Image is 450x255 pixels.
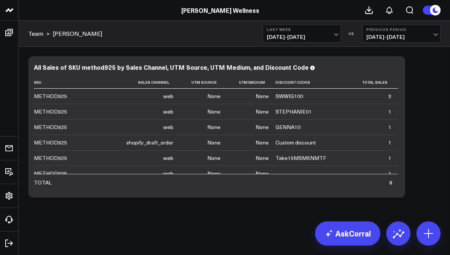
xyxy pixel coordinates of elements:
[388,108,391,115] div: 1
[256,92,269,100] div: None
[28,29,50,38] div: >
[388,170,391,177] div: 1
[388,123,391,131] div: 1
[34,154,67,162] div: METHOD925
[34,123,67,131] div: METHOD925
[126,139,173,146] div: shopify_draft_order
[53,29,102,38] a: [PERSON_NAME]
[34,92,67,100] div: METHOD925
[163,123,173,131] div: web
[276,92,303,100] div: SWWIG100
[163,170,173,177] div: web
[207,154,220,162] div: None
[388,92,391,100] div: 3
[389,179,392,186] div: 8
[256,139,269,146] div: None
[163,154,173,162] div: web
[256,170,269,177] div: None
[34,170,67,177] div: METHOD925
[227,76,276,89] th: Utm Medium
[34,179,52,186] div: TOTAL
[276,123,300,131] div: GENNA10
[267,27,337,32] b: Last Week
[276,76,351,89] th: Discount Codes
[276,154,326,162] div: Take15MSMKNMTF
[34,63,309,71] div: All Sales of SKU method925 by Sales Channel, UTM Source, UTM Medium, and Discount Code
[263,25,341,43] button: Last Week[DATE]-[DATE]
[109,76,180,89] th: Sales Channel
[28,29,43,38] a: Team
[267,34,337,40] span: [DATE] - [DATE]
[180,76,227,89] th: Utm Source
[276,108,312,115] div: STEPHANIE01
[163,92,173,100] div: web
[256,108,269,115] div: None
[34,139,67,146] div: METHOD925
[181,6,259,14] a: [PERSON_NAME] Wellness
[276,170,277,177] div: -
[34,76,109,89] th: Sku
[362,25,441,43] button: Previous Period[DATE]-[DATE]
[315,221,380,246] a: AskCorral
[207,123,220,131] div: None
[256,123,269,131] div: None
[388,154,391,162] div: 1
[276,139,316,146] div: Custom discount
[207,92,220,100] div: None
[345,31,358,36] div: VS
[163,108,173,115] div: web
[351,76,398,89] th: Total Sales
[207,170,220,177] div: None
[207,108,220,115] div: None
[256,154,269,162] div: None
[34,108,67,115] div: METHOD925
[388,139,391,146] div: 1
[366,34,436,40] span: [DATE] - [DATE]
[207,139,220,146] div: None
[366,27,436,32] b: Previous Period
